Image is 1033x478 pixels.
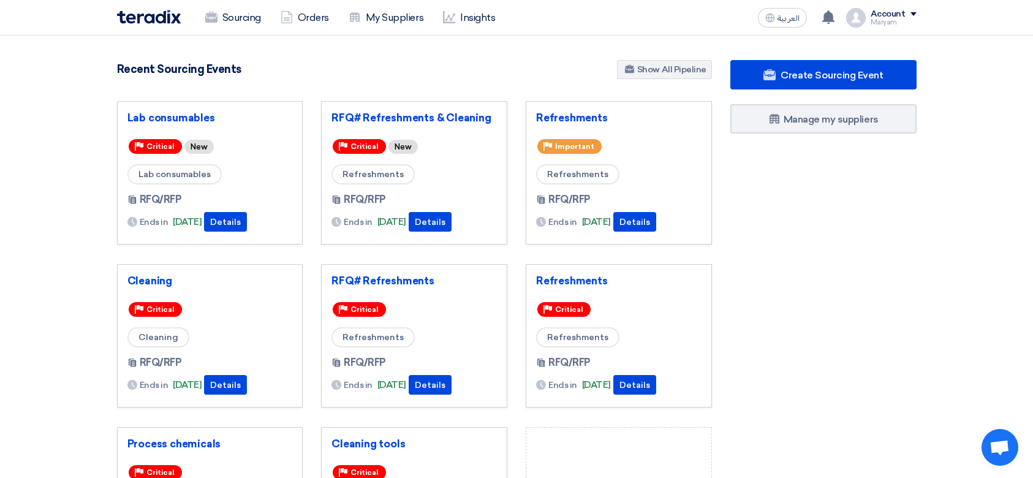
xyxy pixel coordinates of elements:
span: Critical [146,468,175,477]
img: profile_test.png [846,8,866,28]
span: Refreshments [331,164,415,184]
span: [DATE] [377,215,406,229]
button: Details [409,375,452,395]
span: Critical [350,305,379,314]
span: RFQ/RFP [548,192,591,207]
span: RFQ/RFP [344,355,386,370]
span: Refreshments [331,327,415,347]
button: Details [613,375,656,395]
button: Details [204,375,247,395]
h4: Recent Sourcing Events [117,63,241,76]
span: RFQ/RFP [344,192,386,207]
a: Insights [433,4,505,31]
span: Ends in [140,379,168,392]
span: Critical [555,305,583,314]
span: Cleaning [127,327,189,347]
a: Sourcing [195,4,271,31]
span: [DATE] [377,378,406,392]
span: RFQ/RFP [140,355,182,370]
span: Ends in [344,216,373,229]
div: New [388,140,418,154]
img: Teradix logo [117,10,181,24]
span: Ends in [344,379,373,392]
div: New [184,140,214,154]
a: Lab consumables [127,112,293,124]
span: [DATE] [173,215,202,229]
span: Important [555,142,594,151]
button: Details [409,212,452,232]
span: Ends in [548,379,577,392]
span: Refreshments [536,164,619,184]
span: [DATE] [582,215,611,229]
span: RFQ/RFP [548,355,591,370]
a: Process chemicals [127,438,293,450]
span: العربية [778,14,800,23]
span: Ends in [548,216,577,229]
span: Critical [350,468,379,477]
span: RFQ/RFP [140,192,182,207]
span: Refreshments [536,327,619,347]
div: Account [871,9,906,20]
span: Ends in [140,216,168,229]
span: [DATE] [173,378,202,392]
a: Refreshments [536,275,702,287]
a: Orders [271,4,339,31]
a: Cleaning tools [331,438,497,450]
a: RFQ# Refreshments [331,275,497,287]
button: Details [204,212,247,232]
span: Lab consumables [127,164,222,184]
button: العربية [758,8,807,28]
span: Create Sourcing Event [781,69,883,81]
a: My Suppliers [339,4,433,31]
span: Critical [146,142,175,151]
a: Manage my suppliers [730,104,917,134]
div: Maryam [871,19,917,26]
span: Critical [146,305,175,314]
span: [DATE] [582,378,611,392]
div: Open chat [982,429,1018,466]
a: RFQ# Refreshments & Cleaning [331,112,497,124]
a: Refreshments [536,112,702,124]
a: Show All Pipeline [617,60,712,79]
span: Critical [350,142,379,151]
button: Details [613,212,656,232]
a: Cleaning [127,275,293,287]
